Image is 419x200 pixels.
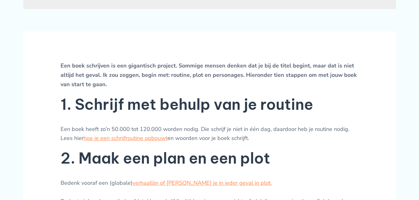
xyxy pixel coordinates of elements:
a: verhaallijn of [PERSON_NAME] je in ieder geval in plot. [133,179,272,187]
strong: Een boek schrijven is een gigantisch project. Sommige mensen denken dat je bij de titel begint, m... [61,62,357,88]
p: Een boek heeft zo’n 50.000 tot 120.000 worden nodig. Die schrijf je niet in één dag, daardoor heb... [61,125,359,143]
h2: 2. Maak een plan en een plot [61,149,359,168]
a: hoe je een schrijfroutine opbouwt [84,134,167,142]
h2: 1. Schrijf met behulp van je routine [61,95,359,114]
